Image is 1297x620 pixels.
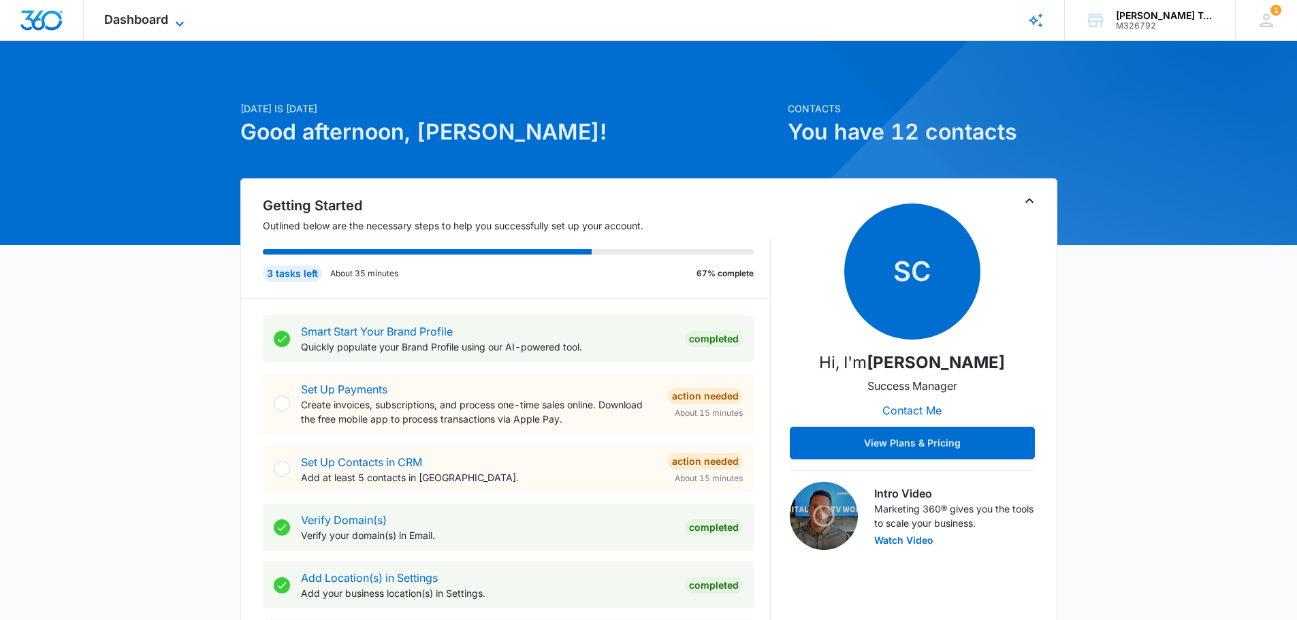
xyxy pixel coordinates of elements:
a: Smart Start Your Brand Profile [301,325,453,338]
strong: [PERSON_NAME] [867,353,1005,372]
span: 1 [1270,5,1281,16]
img: Intro Video [790,482,858,550]
p: Outlined below are the necessary steps to help you successfully set up your account. [263,218,771,233]
p: 67% complete [696,267,754,280]
p: Add at least 5 contacts in [GEOGRAPHIC_DATA]. [301,470,657,485]
button: Contact Me [869,394,955,427]
h3: Intro Video [874,485,1035,502]
button: Watch Video [874,536,933,545]
span: About 15 minutes [675,472,743,485]
div: notifications count [1270,5,1281,16]
p: Success Manager [867,378,957,394]
p: [DATE] is [DATE] [240,101,780,116]
div: Action Needed [668,388,743,404]
div: Completed [685,331,743,347]
div: 3 tasks left [263,265,322,282]
span: Dashboard [104,12,168,27]
p: Create invoices, subscriptions, and process one-time sales online. Download the free mobile app t... [301,397,657,426]
div: account id [1116,21,1215,31]
div: Completed [685,519,743,536]
p: Marketing 360® gives you the tools to scale your business. [874,502,1035,530]
h1: You have 12 contacts [788,116,1057,148]
p: Quickly populate your Brand Profile using our AI-powered tool. [301,340,674,354]
p: Verify your domain(s) in Email. [301,528,674,542]
button: View Plans & Pricing [790,427,1035,459]
span: SC [844,203,980,340]
p: Hi, I'm [819,350,1005,375]
button: Toggle Collapse [1021,193,1038,209]
a: Set Up Payments [301,382,387,396]
div: Completed [685,577,743,593]
p: Add your business location(s) in Settings. [301,586,674,600]
div: Action Needed [668,453,743,470]
a: Add Location(s) in Settings [301,571,438,585]
p: Contacts [788,101,1057,116]
h2: Getting Started [263,195,771,216]
span: About 15 minutes [675,407,743,419]
h1: Good afternoon, [PERSON_NAME]! [240,116,780,148]
a: Set Up Contacts in CRM [301,455,422,469]
a: Verify Domain(s) [301,513,387,527]
p: About 35 minutes [330,267,398,280]
div: account name [1116,10,1215,21]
